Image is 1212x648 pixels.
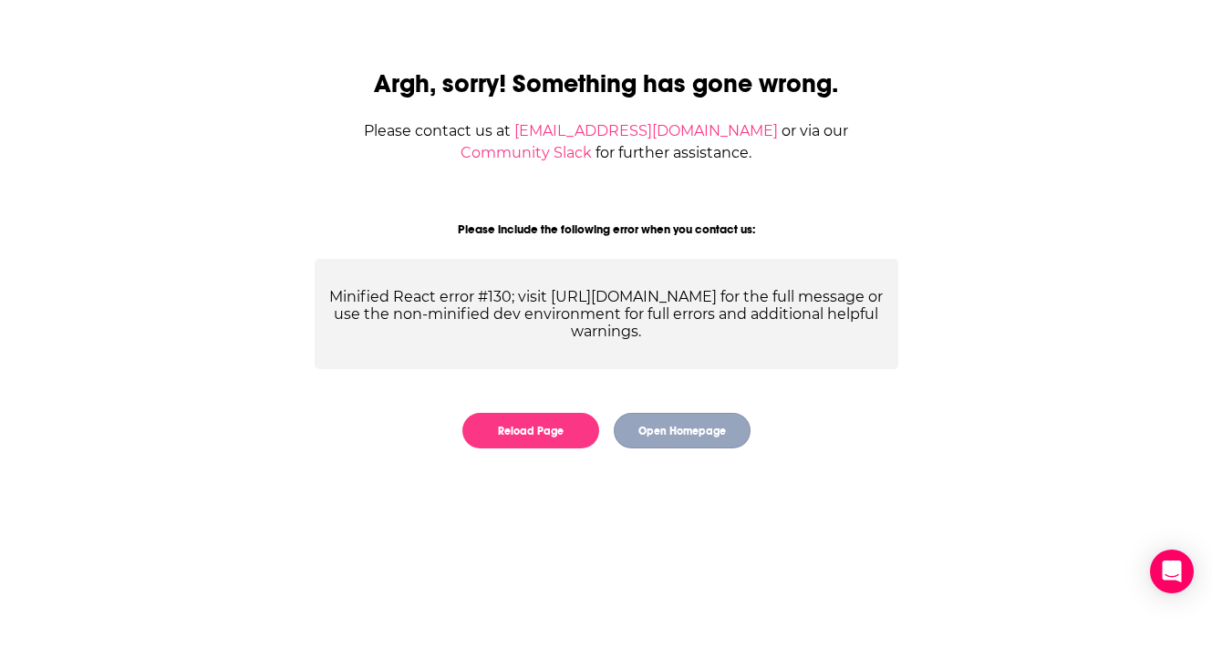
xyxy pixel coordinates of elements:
div: Open Intercom Messenger [1150,550,1194,593]
h2: Argh, sorry! Something has gone wrong. [315,68,898,99]
a: Community Slack [461,144,592,161]
div: Please include the following error when you contact us: [315,222,898,237]
div: Minified React error #130; visit [URL][DOMAIN_NAME] for the full message or use the non-minified ... [315,259,898,369]
button: Open Homepage [614,413,751,448]
a: [EMAIL_ADDRESS][DOMAIN_NAME] [514,122,778,139]
div: Please contact us at or via our for further assistance. [315,120,898,164]
button: Reload Page [462,413,599,448]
